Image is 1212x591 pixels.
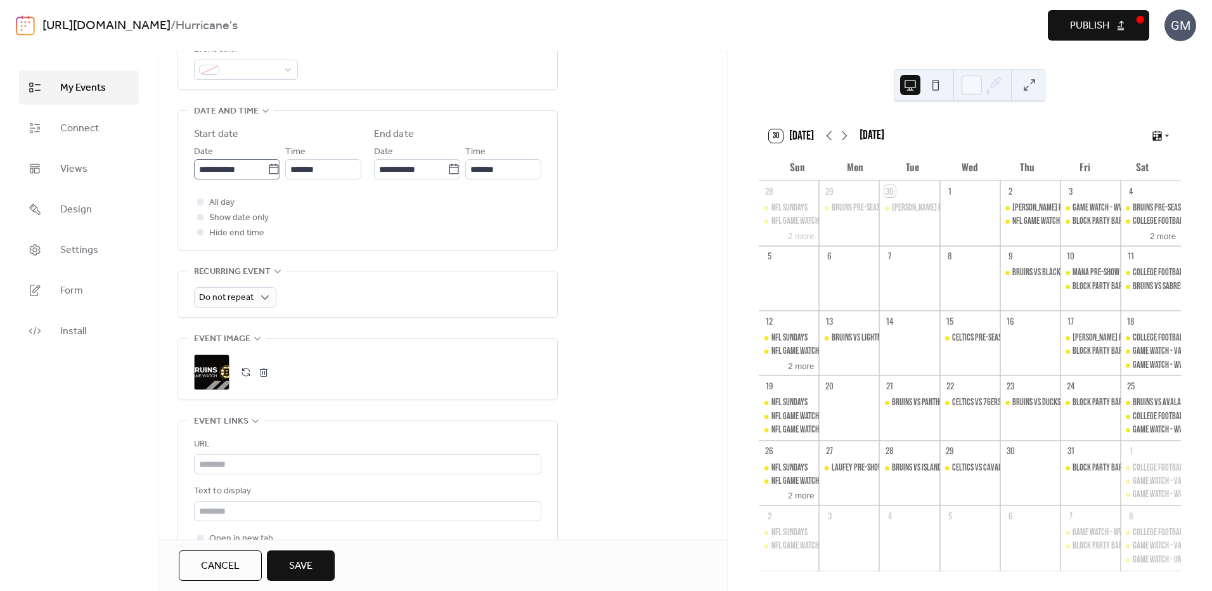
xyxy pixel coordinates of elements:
[1133,475,1208,488] div: GAME WATCH - VANDERBILT
[819,332,879,344] div: BRUINS vs LIGHTNING
[42,14,171,38] a: [URL][DOMAIN_NAME]
[60,202,92,218] span: Design
[819,202,879,214] div: BRUINS PRE-SEASON
[1065,315,1076,327] div: 17
[1073,526,1126,539] div: GAME WATCH - WVU
[944,380,956,392] div: 22
[759,526,819,539] div: NFL SUNDAYS
[194,332,250,347] span: Event image
[759,202,819,214] div: NFL SUNDAYS
[1125,380,1137,392] div: 25
[832,462,902,474] div: LAUFEY PRE-SHOW PARTY
[1005,185,1016,197] div: 2
[884,510,896,521] div: 4
[940,396,1000,409] div: CELTICS vs 76ERS - HOME OPENER
[783,488,819,501] button: 2 more
[1060,215,1121,228] div: Block Party Bar Crawl
[1073,266,1138,279] div: MANA PRE-SHOW PARTY
[940,462,1000,474] div: CELTICS vs CAVALIERS
[1073,462,1144,474] div: Block Party Bar Crawl
[763,380,775,392] div: 19
[819,462,879,474] div: LAUFEY PRE-SHOW PARTY
[944,315,956,327] div: 15
[1133,396,1196,409] div: BRUINS vs AVALANCHE
[1133,202,1189,214] div: BRUINS PRE-SEASON
[771,410,848,423] div: NFL GAME WATCH - BROWNS
[19,314,139,348] a: Install
[771,540,842,552] div: NFL GAME WATCH - 49ERS
[771,332,808,344] div: NFL SUNDAYS
[759,332,819,344] div: NFL SUNDAYS
[759,410,819,423] div: NFL GAME WATCH - BROWNS
[1065,445,1076,457] div: 31
[1121,424,1181,436] div: GAME WATCH - WVU
[759,215,819,228] div: NFL GAME WATCH - BROWNS
[179,550,262,581] a: Cancel
[771,475,842,488] div: NFL GAME WATCH - 49ERS
[60,324,86,339] span: Install
[1121,540,1181,552] div: GAME WATCH - VANDERBILT
[1065,380,1076,392] div: 24
[19,233,139,267] a: Settings
[194,354,229,390] div: ;
[771,202,808,214] div: NFL SUNDAYS
[60,162,87,177] span: Views
[194,414,248,429] span: Event links
[759,424,819,436] div: NFL GAME WATCH - 49ERS
[194,104,259,119] span: Date and time
[1060,396,1121,409] div: Block Party Bar Crawl
[824,510,835,521] div: 3
[1048,10,1149,41] button: Publish
[944,250,956,262] div: 8
[289,559,313,574] span: Save
[1060,540,1121,552] div: Block Party Bar Crawl
[1000,202,1060,214] div: RENEE RAPP PRE-SHOW PARTY
[771,345,842,358] div: NFL GAME WATCH - 49ERS
[1133,345,1208,358] div: GAME WATCH - VANDERBILT
[1065,250,1076,262] div: 10
[60,81,106,96] span: My Events
[1164,10,1196,41] div: GM
[465,145,486,160] span: Time
[1060,345,1121,358] div: Block Party Bar Crawl
[879,396,939,409] div: BRUINS vs PANTHERS
[194,484,539,499] div: Text to display
[759,396,819,409] div: NFL SUNDAYS
[944,185,956,197] div: 1
[1133,540,1208,552] div: GAME WATCH - VANDERBILT
[1121,202,1181,214] div: BRUINS PRE-SEASON
[759,345,819,358] div: NFL GAME WATCH - 49ERS
[944,510,956,521] div: 5
[1005,250,1016,262] div: 9
[884,380,896,392] div: 21
[771,396,808,409] div: NFL SUNDAYS
[60,243,98,258] span: Settings
[824,380,835,392] div: 20
[1012,396,1060,409] div: BRUINS vs DUCKS
[1012,202,1107,214] div: [PERSON_NAME] PRE-SHOW PARTY
[201,559,240,574] span: Cancel
[267,550,335,581] button: Save
[892,396,950,409] div: BRUINS vs PANTHERS
[1073,202,1126,214] div: GAME WATCH - WVU
[19,273,139,308] a: Form
[1125,445,1137,457] div: 1
[952,462,1014,474] div: CELTICS vs CAVALIERS
[19,70,139,105] a: My Events
[763,445,775,457] div: 26
[1065,510,1076,521] div: 7
[1133,359,1187,372] div: GAME WATCH - WVU
[1005,315,1016,327] div: 16
[19,192,139,226] a: Design
[1133,424,1187,436] div: GAME WATCH - WVU
[1121,396,1181,409] div: BRUINS vs AVALANCHE
[19,111,139,145] a: Connect
[1121,554,1181,566] div: GAME WATCH - UMIAMI
[1000,215,1060,228] div: NFL GAME WATCH - 49ERS
[771,526,808,539] div: NFL SUNDAYS
[1145,229,1181,242] button: 2 more
[1121,266,1181,279] div: COLLEGE FOOTBALL SATURDAYS
[1060,332,1121,344] div: TATE MCRAE PRE-SHOW PARTY
[19,152,139,186] a: Views
[374,145,393,160] span: Date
